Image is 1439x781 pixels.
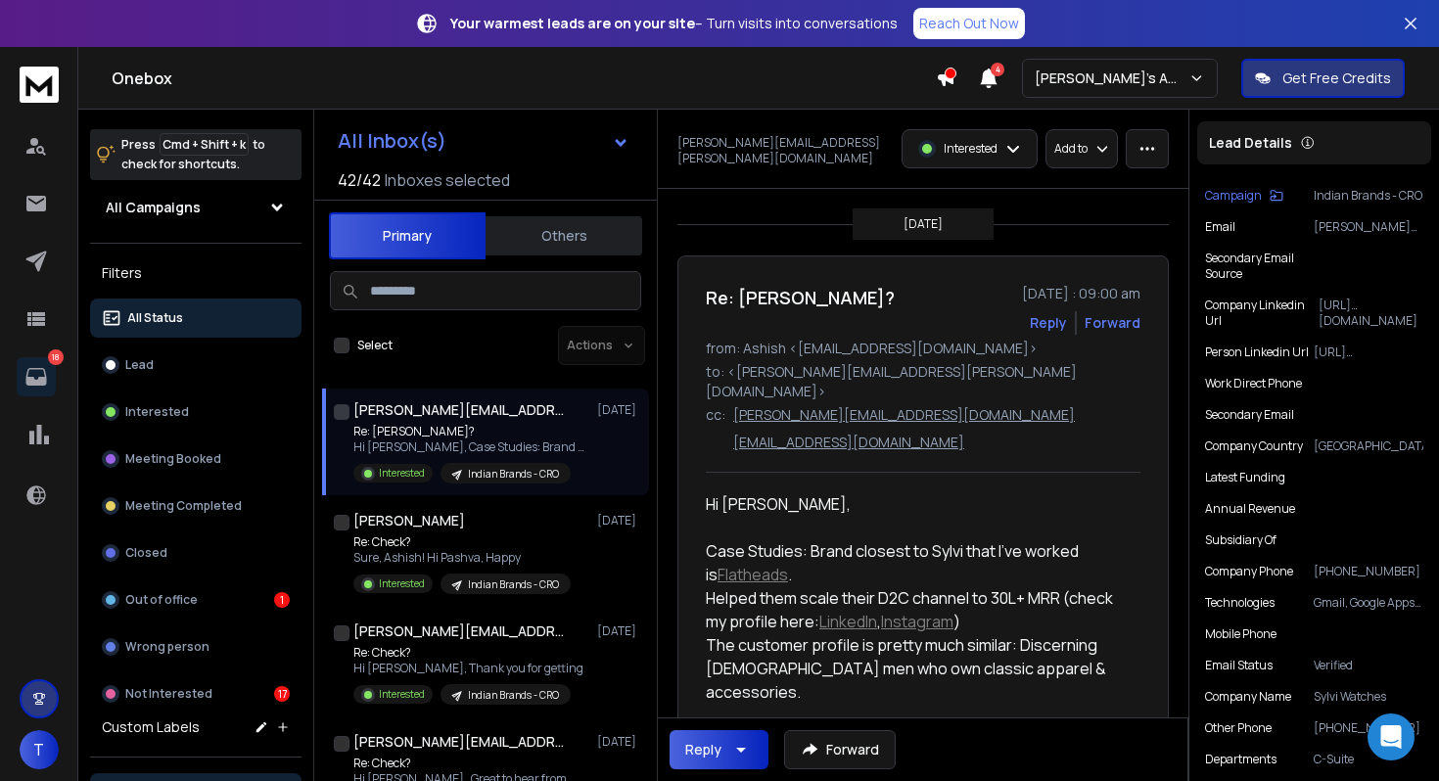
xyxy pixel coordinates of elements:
[17,357,56,396] a: 18
[450,14,695,32] strong: Your warmest leads are on your site
[125,686,212,702] p: Not Interested
[819,611,877,632] a: LinkedIn
[90,486,302,526] button: Meeting Completed
[1205,188,1262,204] p: Campaign
[125,357,154,373] p: Lead
[718,564,788,585] a: Flatheads
[1314,219,1423,235] p: [PERSON_NAME][EMAIL_ADDRESS][PERSON_NAME][DOMAIN_NAME]
[1205,251,1323,282] p: Secondary Email Source
[706,405,725,452] p: cc:
[125,404,189,420] p: Interested
[20,730,59,769] button: T
[379,466,425,481] p: Interested
[90,392,302,432] button: Interested
[90,627,302,666] button: Wrong person
[353,534,571,550] p: Re: Check?
[353,550,571,566] p: Sure, Ashish! Hi Pashva, Happy
[1035,69,1188,88] p: [PERSON_NAME]'s Agency
[677,135,890,166] p: [PERSON_NAME][EMAIL_ADDRESS][PERSON_NAME][DOMAIN_NAME]
[353,661,583,676] p: Hi [PERSON_NAME], Thank you for getting
[379,576,425,591] p: Interested
[1054,141,1088,157] p: Add to
[338,131,446,151] h1: All Inbox(s)
[160,133,249,156] span: Cmd + Shift + k
[468,467,559,482] p: Indian Brands - CRO
[1022,284,1140,303] p: [DATE] : 09:00 am
[90,299,302,338] button: All Status
[685,740,721,759] div: Reply
[1085,313,1140,333] div: Forward
[353,439,588,455] p: Hi [PERSON_NAME], Case Studies: Brand closest
[991,63,1004,76] span: 4
[1314,595,1423,611] p: Gmail, Google Apps, Shopify Product Reviews, Google Tag Manager, Cedexis Radar, Amadesa, Facebook...
[106,198,201,217] h1: All Campaigns
[125,545,167,561] p: Closed
[706,362,1140,401] p: to: <[PERSON_NAME][EMAIL_ADDRESS][PERSON_NAME][DOMAIN_NAME]>
[706,284,895,311] h1: Re: [PERSON_NAME]?
[125,592,198,608] p: Out of office
[1314,689,1423,705] p: Sylvi Watches
[486,214,642,257] button: Others
[90,345,302,385] button: Lead
[125,639,209,655] p: Wrong person
[353,621,569,641] h1: [PERSON_NAME][EMAIL_ADDRESS][DOMAIN_NAME] +1
[1205,188,1283,204] button: Campaign
[127,310,183,326] p: All Status
[90,259,302,287] h3: Filters
[338,168,381,192] span: 42 / 42
[1205,470,1285,485] p: Latest Funding
[121,135,265,174] p: Press to check for shortcuts.
[90,533,302,573] button: Closed
[733,433,964,452] p: [EMAIL_ADDRESS][DOMAIN_NAME]
[784,730,896,769] button: Forward
[353,645,583,661] p: Re: Check?
[1241,59,1405,98] button: Get Free Credits
[1205,689,1291,705] p: Company Name
[322,121,645,161] button: All Inbox(s)
[913,8,1025,39] a: Reach Out Now
[274,686,290,702] div: 17
[706,339,1140,358] p: from: Ashish <[EMAIL_ADDRESS][DOMAIN_NAME]>
[1282,69,1391,88] p: Get Free Credits
[1205,532,1277,548] p: Subsidiary of
[1205,720,1272,736] p: Other Phone
[1205,626,1277,642] p: Mobile Phone
[597,623,641,639] p: [DATE]
[468,577,559,592] p: Indian Brands - CRO
[353,511,465,530] h1: [PERSON_NAME]
[1205,658,1273,673] p: Email Status
[1205,501,1295,517] p: Annual Revenue
[1205,595,1275,611] p: Technologies
[90,580,302,620] button: Out of office1
[468,688,559,703] p: Indian Brands - CRO
[1319,298,1423,329] p: [URL][DOMAIN_NAME]
[20,67,59,103] img: logo
[1205,438,1303,454] p: Company Country
[1314,564,1423,579] p: [PHONE_NUMBER]
[48,349,64,365] p: 18
[597,513,641,528] p: [DATE]
[125,498,242,514] p: Meeting Completed
[944,141,998,157] p: Interested
[274,592,290,608] div: 1
[329,212,486,259] button: Primary
[357,338,393,353] label: Select
[1205,407,1294,423] p: Secondary Email
[1314,438,1423,454] p: [GEOGRAPHIC_DATA]
[1205,298,1319,329] p: Company Linkedin Url
[904,216,943,232] p: [DATE]
[670,730,768,769] button: Reply
[1205,376,1302,391] p: Work Direct Phone
[125,451,221,467] p: Meeting Booked
[597,734,641,750] p: [DATE]
[90,439,302,479] button: Meeting Booked
[1030,313,1067,333] button: Reply
[1314,658,1423,673] p: Verified
[450,14,898,33] p: – Turn visits into conversations
[1314,345,1423,360] p: [URL][DOMAIN_NAME][PERSON_NAME]
[1205,564,1293,579] p: Company Phone
[379,687,425,702] p: Interested
[353,732,569,752] h1: [PERSON_NAME][EMAIL_ADDRESS][DOMAIN_NAME]
[597,402,641,418] p: [DATE]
